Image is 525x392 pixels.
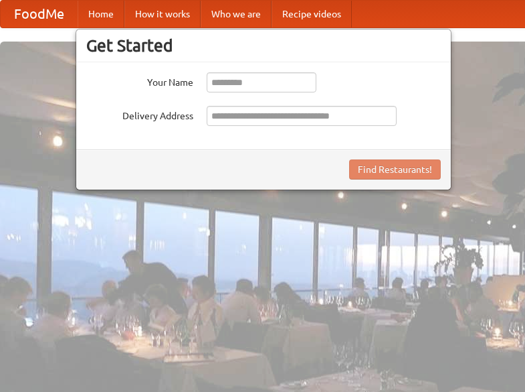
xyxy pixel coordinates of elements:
[201,1,272,27] a: Who we are
[1,1,78,27] a: FoodMe
[86,72,193,89] label: Your Name
[124,1,201,27] a: How it works
[86,106,193,123] label: Delivery Address
[78,1,124,27] a: Home
[86,36,441,56] h3: Get Started
[349,159,441,180] button: Find Restaurants!
[272,1,352,27] a: Recipe videos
